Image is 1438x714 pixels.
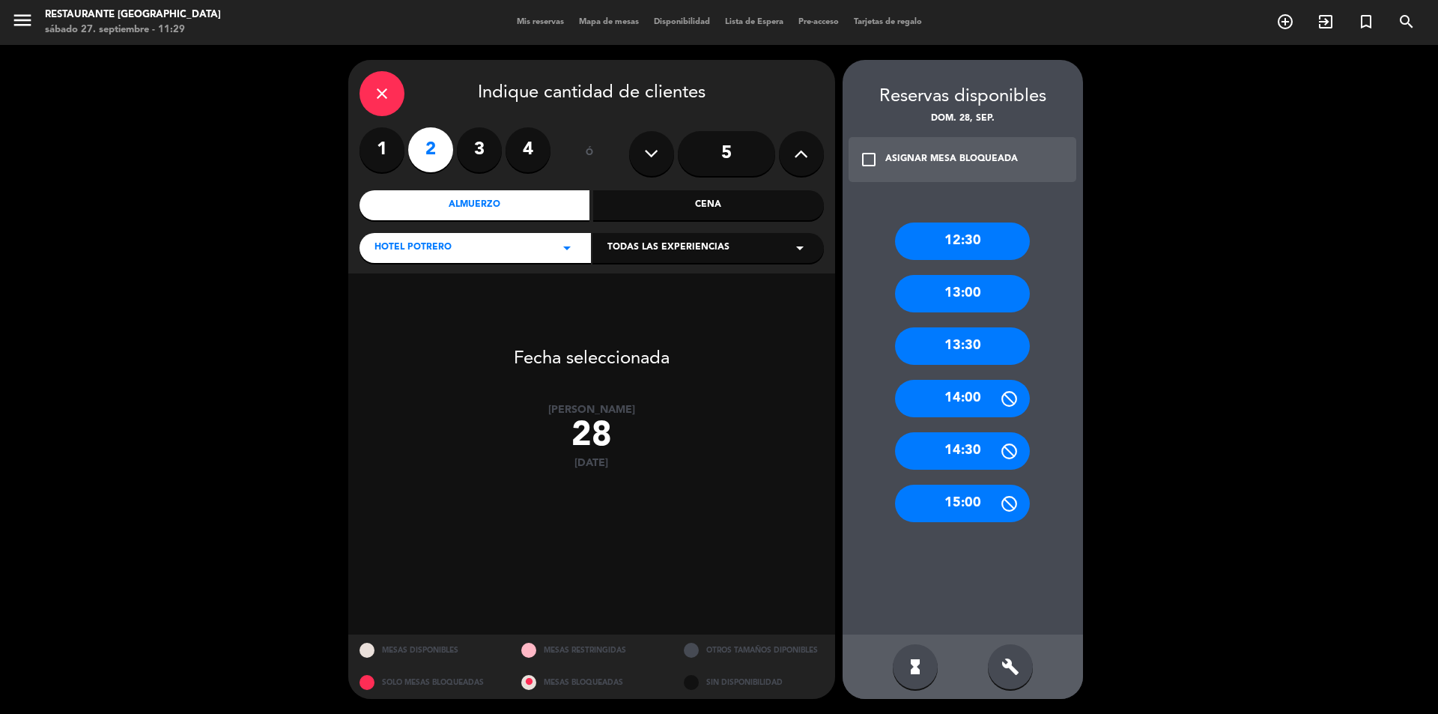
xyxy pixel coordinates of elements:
[895,327,1030,365] div: 13:30
[895,432,1030,470] div: 14:30
[359,127,404,172] label: 1
[791,239,809,257] i: arrow_drop_down
[673,667,835,699] div: SIN DISPONIBILIDAD
[359,71,824,116] div: Indique cantidad de clientes
[45,7,221,22] div: Restaurante [GEOGRAPHIC_DATA]
[895,380,1030,417] div: 14:00
[860,151,878,169] i: check_box_outline_blank
[457,127,502,172] label: 3
[348,667,511,699] div: SOLO MESAS BLOQUEADAS
[646,18,718,26] span: Disponibilidad
[348,404,835,417] div: [PERSON_NAME]
[1398,13,1416,31] i: search
[1317,13,1335,31] i: exit_to_app
[843,82,1083,112] div: Reservas disponibles
[348,417,835,457] div: 28
[571,18,646,26] span: Mapa de mesas
[509,18,571,26] span: Mis reservas
[846,18,929,26] span: Tarjetas de regalo
[506,127,550,172] label: 4
[718,18,791,26] span: Lista de Espera
[348,326,835,374] div: Fecha seleccionada
[1276,13,1294,31] i: add_circle_outline
[348,457,835,470] div: [DATE]
[348,635,511,667] div: MESAS DISPONIBLES
[510,635,673,667] div: MESAS RESTRINGIDAS
[11,9,34,31] i: menu
[11,9,34,37] button: menu
[45,22,221,37] div: sábado 27. septiembre - 11:29
[843,112,1083,127] div: dom. 28, sep.
[885,152,1018,167] div: ASIGNAR MESA BLOQUEADA
[593,190,824,220] div: Cena
[791,18,846,26] span: Pre-acceso
[510,667,673,699] div: MESAS BLOQUEADAS
[673,635,835,667] div: OTROS TAMAÑOS DIPONIBLES
[373,85,391,103] i: close
[558,239,576,257] i: arrow_drop_down
[374,240,452,255] span: Hotel Potrero
[895,275,1030,312] div: 13:00
[895,223,1030,260] div: 12:30
[1001,658,1019,676] i: build
[565,127,614,180] div: ó
[359,190,590,220] div: Almuerzo
[408,127,453,172] label: 2
[895,485,1030,522] div: 15:00
[1357,13,1375,31] i: turned_in_not
[906,658,924,676] i: hourglass_full
[607,240,729,255] span: Todas las experiencias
